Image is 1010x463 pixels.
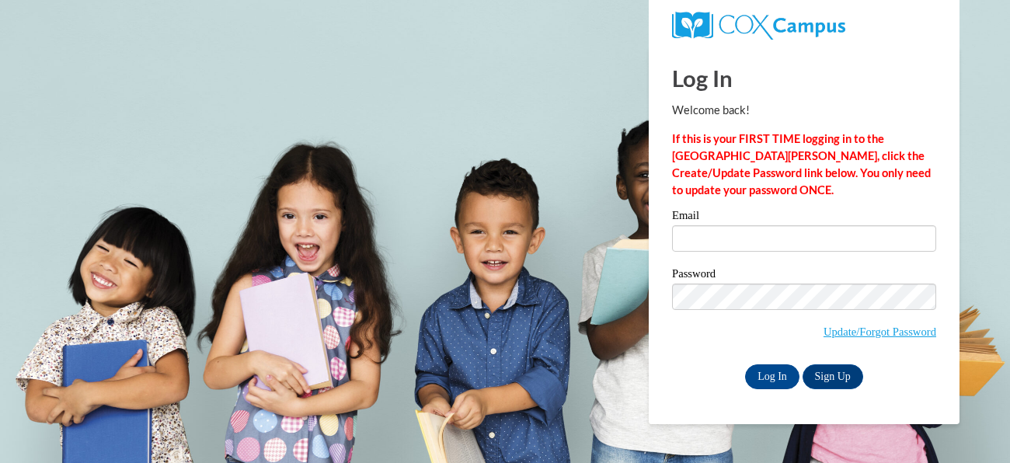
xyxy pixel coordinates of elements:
a: Sign Up [803,364,863,389]
a: Update/Forgot Password [824,325,936,338]
p: Welcome back! [672,102,936,119]
h1: Log In [672,62,936,94]
label: Email [672,210,936,225]
a: COX Campus [672,18,845,31]
img: COX Campus [672,12,845,40]
input: Log In [745,364,799,389]
label: Password [672,268,936,284]
strong: If this is your FIRST TIME logging in to the [GEOGRAPHIC_DATA][PERSON_NAME], click the Create/Upd... [672,132,931,197]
